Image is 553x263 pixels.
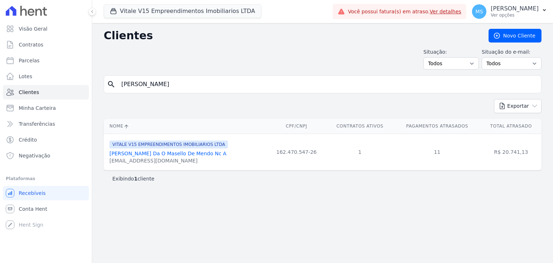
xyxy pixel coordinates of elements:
span: Contratos [19,41,43,48]
span: MS [476,9,483,14]
button: MS [PERSON_NAME] Ver opções [466,1,553,22]
span: Clientes [19,89,39,96]
td: 162.470.547-26 [267,134,326,170]
span: Parcelas [19,57,40,64]
p: Exibindo cliente [112,175,154,182]
a: Transferências [3,117,89,131]
a: Conta Hent [3,202,89,216]
span: Lotes [19,73,32,80]
div: Plataformas [6,174,86,183]
span: Transferências [19,120,55,128]
button: Vitale V15 Empreendimentos Imobiliarios LTDA [104,4,261,18]
label: Situação: [423,48,479,56]
a: Recebíveis [3,186,89,200]
a: Contratos [3,37,89,52]
label: Situação do e-mail: [482,48,541,56]
th: Contratos Ativos [326,119,394,134]
input: Buscar por nome, CPF ou e-mail [117,77,538,92]
td: 1 [326,134,394,170]
span: Minha Carteira [19,104,56,112]
td: R$ 20.741,13 [481,134,541,170]
span: Negativação [19,152,50,159]
i: search [107,80,116,89]
span: Crédito [19,136,37,143]
span: Você possui fatura(s) em atraso. [348,8,461,15]
span: Recebíveis [19,190,46,197]
button: Exportar [494,99,541,113]
b: 1 [134,176,138,182]
a: Minha Carteira [3,101,89,115]
p: [PERSON_NAME] [491,5,539,12]
span: Conta Hent [19,205,47,213]
p: Ver opções [491,12,539,18]
a: Negativação [3,148,89,163]
h2: Clientes [104,29,477,42]
a: Ver detalhes [430,9,462,14]
a: [PERSON_NAME] Da O Masello De Mendo Nc A [109,151,226,156]
span: VITALE V15 EMPREENDIMENTOS IMOBILIARIOS LTDA [109,141,228,148]
a: Lotes [3,69,89,84]
a: Crédito [3,133,89,147]
th: Nome [104,119,267,134]
th: CPF/CNPJ [267,119,326,134]
a: Parcelas [3,53,89,68]
a: Clientes [3,85,89,99]
th: Total Atrasado [481,119,541,134]
a: Visão Geral [3,22,89,36]
th: Pagamentos Atrasados [394,119,481,134]
a: Novo Cliente [489,29,541,43]
span: Visão Geral [19,25,48,32]
td: 11 [394,134,481,170]
div: [EMAIL_ADDRESS][DOMAIN_NAME] [109,157,228,164]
